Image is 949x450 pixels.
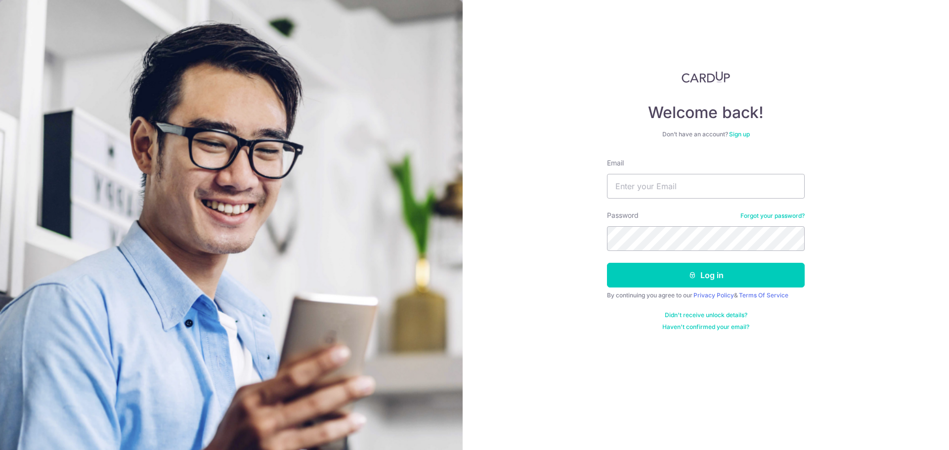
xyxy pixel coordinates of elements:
a: Forgot your password? [740,212,805,220]
a: Terms Of Service [739,291,788,299]
div: Don’t have an account? [607,130,805,138]
h4: Welcome back! [607,103,805,123]
a: Didn't receive unlock details? [665,311,747,319]
a: Sign up [729,130,750,138]
a: Haven't confirmed your email? [662,323,749,331]
a: Privacy Policy [693,291,734,299]
input: Enter your Email [607,174,805,199]
button: Log in [607,263,805,287]
label: Password [607,210,639,220]
img: CardUp Logo [682,71,730,83]
div: By continuing you agree to our & [607,291,805,299]
label: Email [607,158,624,168]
